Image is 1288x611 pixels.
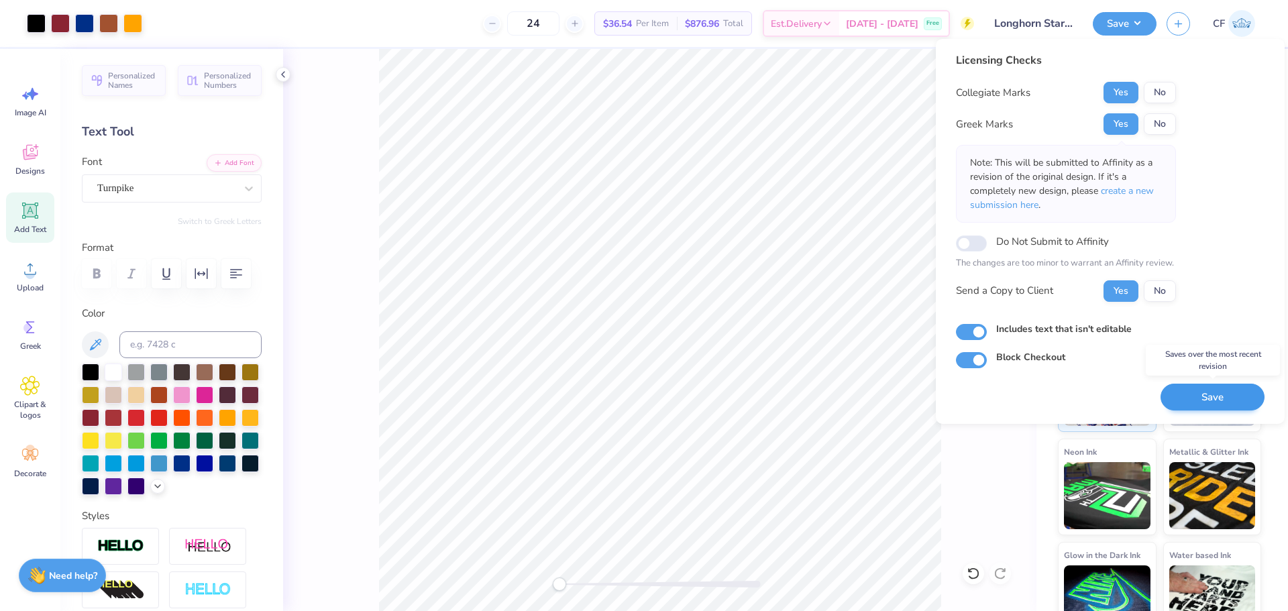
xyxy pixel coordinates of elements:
[14,224,46,235] span: Add Text
[82,65,166,96] button: Personalized Names
[178,65,262,96] button: Personalized Numbers
[1228,10,1255,37] img: Cholo Fernandez
[996,322,1132,336] label: Includes text that isn't editable
[1064,445,1097,459] span: Neon Ink
[49,569,97,582] strong: Need help?
[17,282,44,293] span: Upload
[1169,548,1231,562] span: Water based Ink
[97,539,144,554] img: Stroke
[178,216,262,227] button: Switch to Greek Letters
[926,19,939,28] span: Free
[14,468,46,479] span: Decorate
[1104,280,1138,302] button: Yes
[82,123,262,141] div: Text Tool
[1104,113,1138,135] button: Yes
[184,538,231,555] img: Shadow
[553,577,566,591] div: Accessibility label
[1064,462,1150,529] img: Neon Ink
[82,508,109,524] label: Styles
[956,257,1176,270] p: The changes are too minor to warrant an Affinity review.
[184,582,231,598] img: Negative Space
[984,10,1083,37] input: Untitled Design
[1207,10,1261,37] a: CF
[507,11,559,36] input: – –
[996,233,1109,250] label: Do Not Submit to Affinity
[1213,16,1225,32] span: CF
[956,117,1013,132] div: Greek Marks
[82,306,262,321] label: Color
[82,240,262,256] label: Format
[1169,445,1248,459] span: Metallic & Glitter Ink
[20,341,41,351] span: Greek
[956,85,1030,101] div: Collegiate Marks
[1144,113,1176,135] button: No
[956,52,1176,68] div: Licensing Checks
[846,17,918,31] span: [DATE] - [DATE]
[996,350,1065,364] label: Block Checkout
[1146,345,1280,376] div: Saves over the most recent revision
[15,166,45,176] span: Designs
[1093,12,1157,36] button: Save
[685,17,719,31] span: $876.96
[8,399,52,421] span: Clipart & logos
[15,107,46,118] span: Image AI
[636,17,669,31] span: Per Item
[723,17,743,31] span: Total
[1144,280,1176,302] button: No
[119,331,262,358] input: e.g. 7428 c
[207,154,262,172] button: Add Font
[1104,82,1138,103] button: Yes
[82,154,102,170] label: Font
[1064,548,1140,562] span: Glow in the Dark Ink
[1144,82,1176,103] button: No
[204,71,254,90] span: Personalized Numbers
[603,17,632,31] span: $36.54
[771,17,822,31] span: Est. Delivery
[956,283,1053,298] div: Send a Copy to Client
[1169,462,1256,529] img: Metallic & Glitter Ink
[97,579,144,601] img: 3D Illusion
[1161,384,1265,411] button: Save
[108,71,158,90] span: Personalized Names
[970,156,1162,212] p: Note: This will be submitted to Affinity as a revision of the original design. If it's a complete...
